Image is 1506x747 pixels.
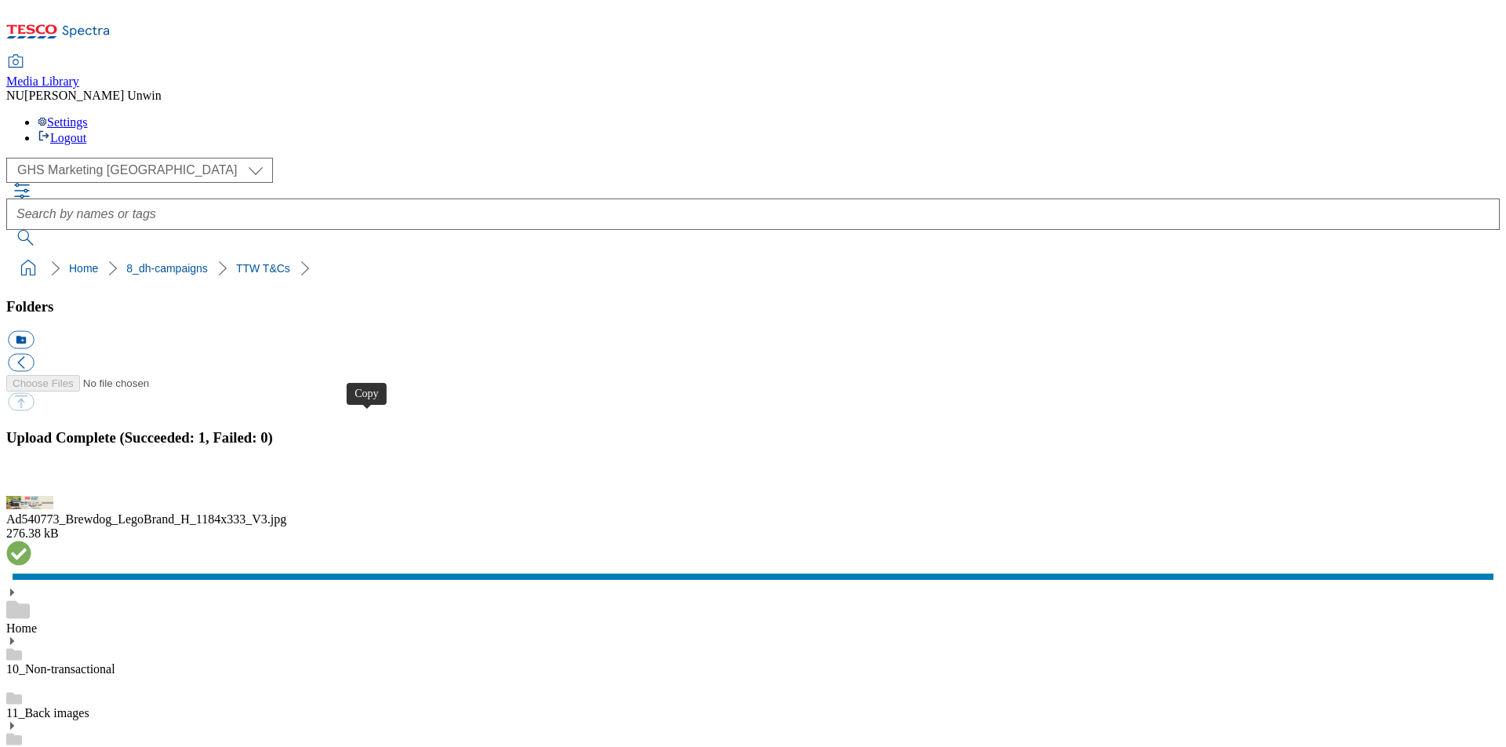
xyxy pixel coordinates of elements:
[6,253,1500,283] nav: breadcrumb
[6,706,89,720] a: 11_Back images
[6,662,115,676] a: 10_Non-transactional
[6,496,53,509] img: preview
[126,262,208,275] a: 8_dh-campaigns
[6,75,79,88] span: Media Library
[6,199,1500,230] input: Search by names or tags
[24,89,162,102] span: [PERSON_NAME] Unwin
[6,621,37,635] a: Home
[6,527,1500,541] div: 276.38 kB
[6,512,1500,527] div: Ad540773_Brewdog_LegoBrand_H_1184x333_V3.jpg
[236,262,290,275] a: TTW T&Cs
[16,256,41,281] a: home
[6,56,79,89] a: Media Library
[6,298,1500,315] h3: Folders
[69,262,98,275] a: Home
[38,115,88,129] a: Settings
[6,429,1500,446] h3: Upload Complete (Succeeded: 1, Failed: 0)
[38,131,86,144] a: Logout
[6,89,24,102] span: NU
